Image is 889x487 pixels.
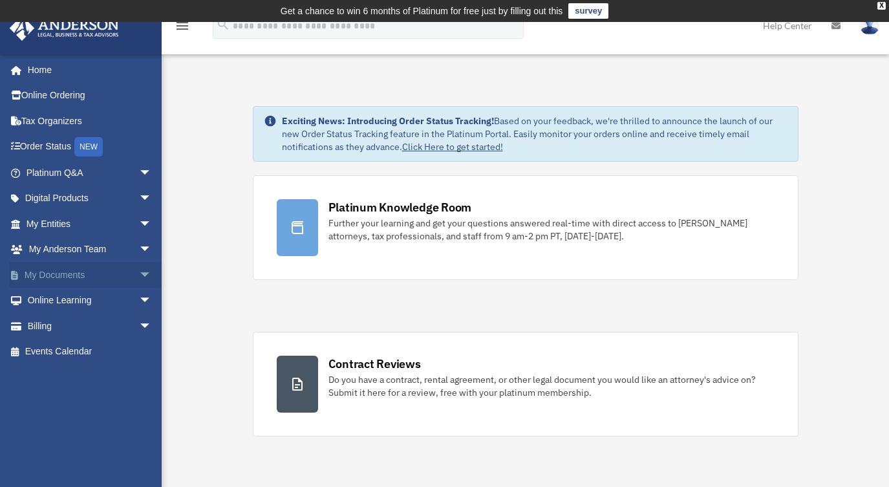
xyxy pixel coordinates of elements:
[139,186,165,212] span: arrow_drop_down
[74,137,103,157] div: NEW
[139,313,165,340] span: arrow_drop_down
[328,356,421,372] div: Contract Reviews
[9,237,171,263] a: My Anderson Teamarrow_drop_down
[139,262,165,288] span: arrow_drop_down
[328,199,472,215] div: Platinum Knowledge Room
[568,3,608,19] a: survey
[139,211,165,237] span: arrow_drop_down
[282,115,494,127] strong: Exciting News: Introducing Order Status Tracking!
[9,313,171,339] a: Billingarrow_drop_down
[9,186,171,211] a: Digital Productsarrow_drop_down
[281,3,563,19] div: Get a chance to win 6 months of Platinum for free just by filling out this
[253,175,798,280] a: Platinum Knowledge Room Further your learning and get your questions answered real-time with dire...
[9,262,171,288] a: My Documentsarrow_drop_down
[328,217,775,243] div: Further your learning and get your questions answered real-time with direct access to [PERSON_NAM...
[328,373,775,399] div: Do you have a contract, rental agreement, or other legal document you would like an attorney's ad...
[9,83,171,109] a: Online Ordering
[139,160,165,186] span: arrow_drop_down
[9,211,171,237] a: My Entitiesarrow_drop_down
[253,332,798,437] a: Contract Reviews Do you have a contract, rental agreement, or other legal document you would like...
[6,16,123,41] img: Anderson Advisors Platinum Portal
[9,134,171,160] a: Order StatusNEW
[9,339,171,365] a: Events Calendar
[9,160,171,186] a: Platinum Q&Aarrow_drop_down
[877,2,886,10] div: close
[282,114,787,153] div: Based on your feedback, we're thrilled to announce the launch of our new Order Status Tracking fe...
[139,237,165,263] span: arrow_drop_down
[216,17,230,32] i: search
[139,288,165,314] span: arrow_drop_down
[175,23,190,34] a: menu
[9,288,171,314] a: Online Learningarrow_drop_down
[860,16,879,35] img: User Pic
[9,57,165,83] a: Home
[9,108,171,134] a: Tax Organizers
[175,18,190,34] i: menu
[402,141,503,153] a: Click Here to get started!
